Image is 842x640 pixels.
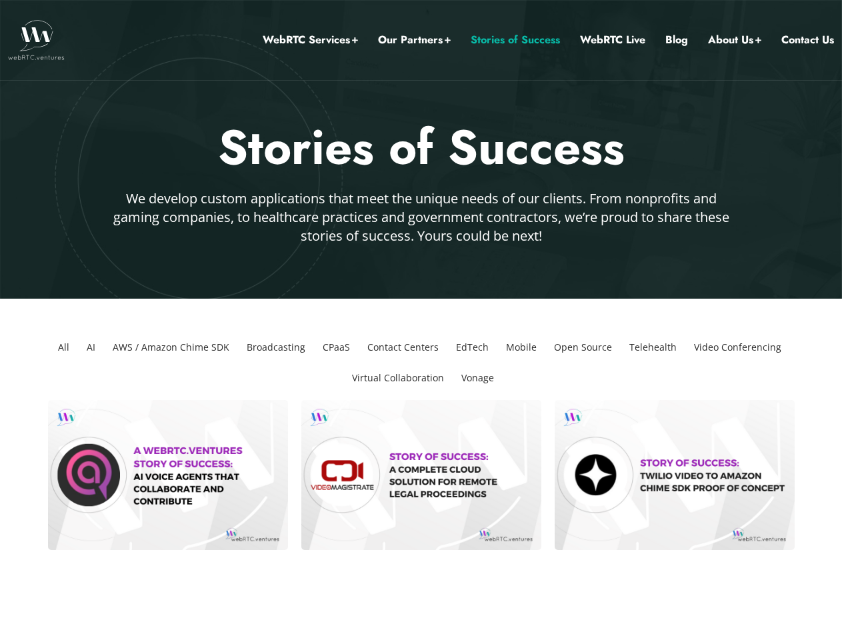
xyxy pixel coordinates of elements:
[347,363,449,393] li: Virtual Collaboration
[31,117,811,179] h2: Stories of Success
[53,332,75,363] li: All
[241,332,311,363] li: Broadcasting
[362,332,444,363] li: Contact Centers
[81,332,101,363] li: AI
[549,332,617,363] li: Open Source
[456,363,499,393] li: Vonage
[107,332,235,363] li: AWS / Amazon Chime SDK
[109,189,733,245] p: We develop custom applications that meet the unique needs of our clients. From nonprofits and gam...
[781,31,834,49] a: Contact Us
[378,31,451,49] a: Our Partners
[317,332,355,363] li: CPaaS
[665,31,688,49] a: Blog
[624,332,682,363] li: Telehealth
[451,332,494,363] li: EdTech
[8,20,65,60] img: WebRTC.ventures
[501,332,542,363] li: Mobile
[263,31,358,49] a: WebRTC Services
[580,31,645,49] a: WebRTC Live
[471,31,560,49] a: Stories of Success
[708,31,761,49] a: About Us
[689,332,787,363] li: Video Conferencing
